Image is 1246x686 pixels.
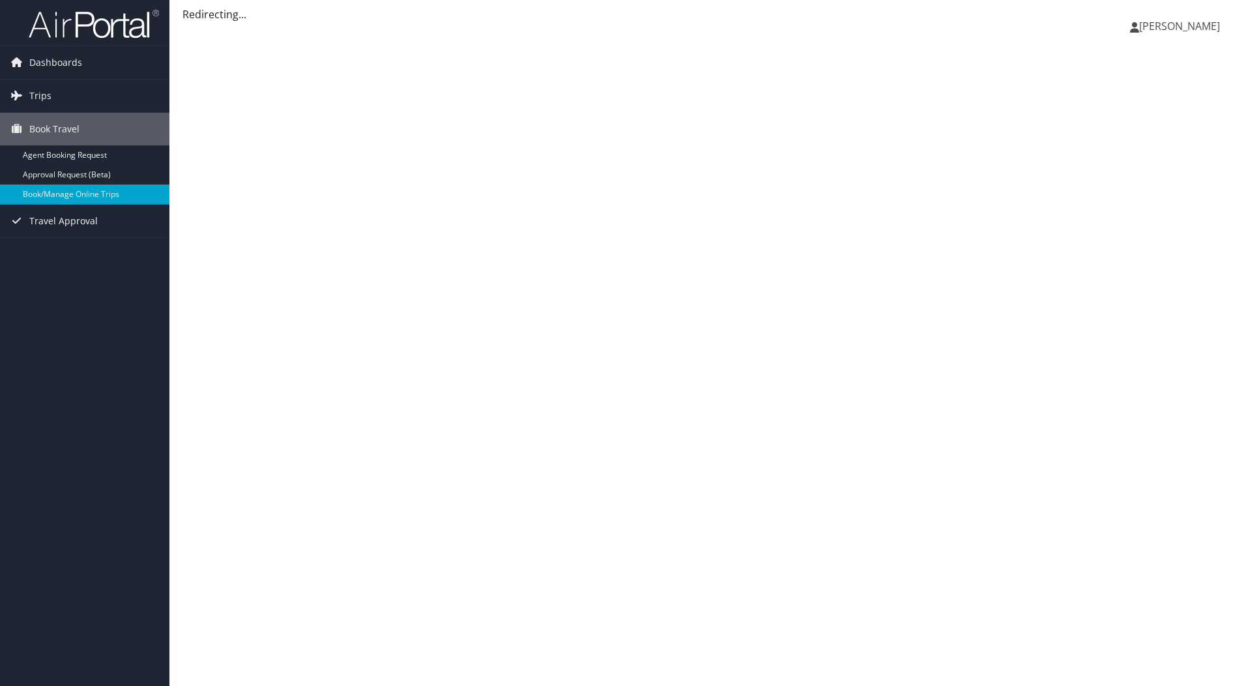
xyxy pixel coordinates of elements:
[29,205,98,237] span: Travel Approval
[29,80,51,112] span: Trips
[182,7,1233,22] div: Redirecting...
[29,46,82,79] span: Dashboards
[1139,19,1220,33] span: [PERSON_NAME]
[29,113,80,145] span: Book Travel
[29,8,159,39] img: airportal-logo.png
[1130,7,1233,46] a: [PERSON_NAME]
